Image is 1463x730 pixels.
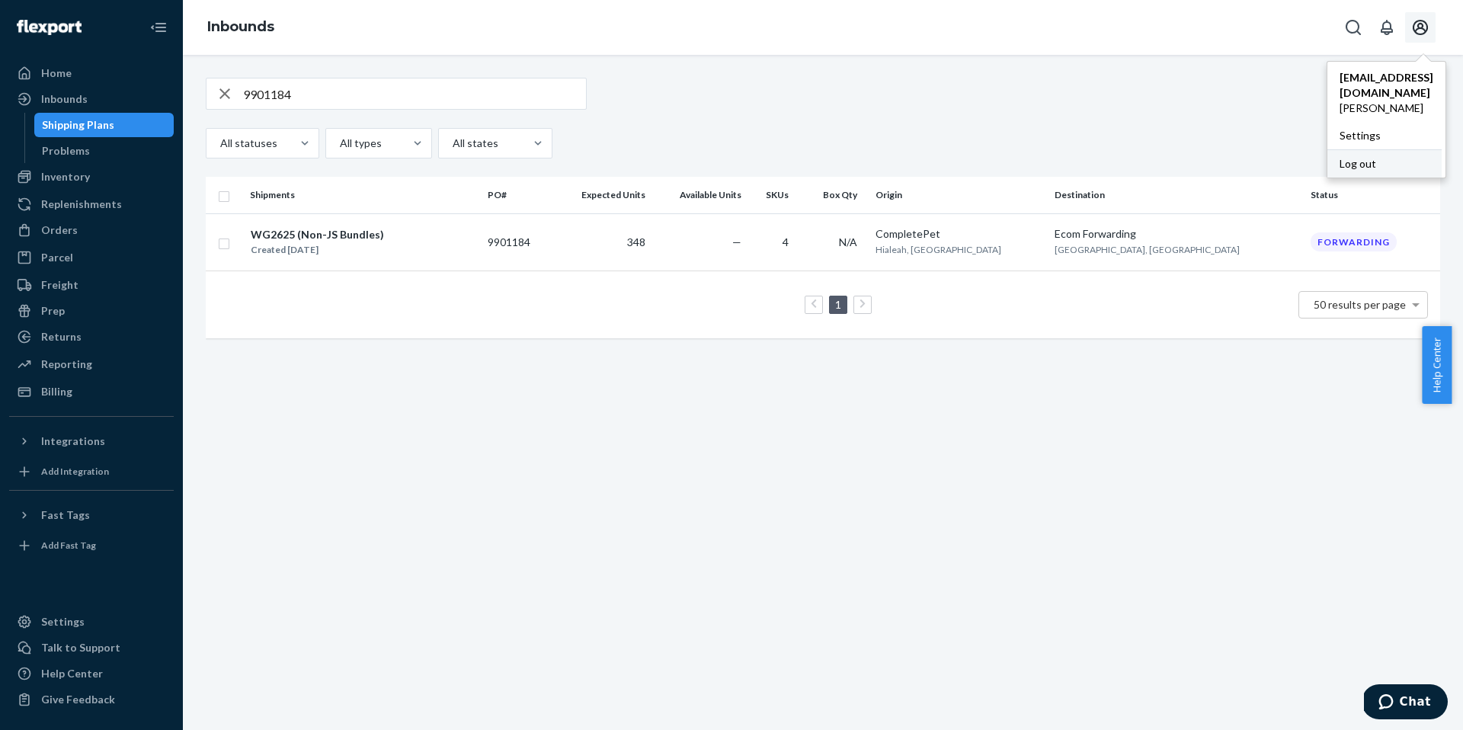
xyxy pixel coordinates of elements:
[41,614,85,629] div: Settings
[41,169,90,184] div: Inventory
[207,18,274,35] a: Inbounds
[9,379,174,404] a: Billing
[143,12,174,43] button: Close Navigation
[1314,298,1406,311] span: 50 results per page
[338,136,340,151] input: All types
[9,273,174,297] a: Freight
[9,429,174,453] button: Integrations
[41,250,73,265] div: Parcel
[832,298,844,311] a: Page 1 is your current page
[1327,64,1445,122] a: [EMAIL_ADDRESS][DOMAIN_NAME][PERSON_NAME]
[34,139,174,163] a: Problems
[219,136,220,151] input: All statuses
[1338,12,1369,43] button: Open Search Box
[244,177,482,213] th: Shipments
[9,299,174,323] a: Prep
[41,539,96,552] div: Add Fast Tag
[1327,122,1445,149] a: Settings
[1055,244,1240,255] span: [GEOGRAPHIC_DATA], [GEOGRAPHIC_DATA]
[9,192,174,216] a: Replenishments
[195,5,287,50] ol: breadcrumbs
[41,277,78,293] div: Freight
[41,223,78,238] div: Orders
[1305,177,1440,213] th: Status
[9,165,174,189] a: Inventory
[9,87,174,111] a: Inbounds
[9,61,174,85] a: Home
[9,661,174,686] a: Help Center
[41,66,72,81] div: Home
[9,352,174,376] a: Reporting
[41,329,82,344] div: Returns
[1055,226,1298,242] div: Ecom Forwarding
[876,244,1001,255] span: Hialeah, [GEOGRAPHIC_DATA]
[9,503,174,527] button: Fast Tags
[41,666,103,681] div: Help Center
[41,507,90,523] div: Fast Tags
[869,177,1048,213] th: Origin
[9,636,174,660] button: Talk to Support
[1327,149,1442,178] button: Log out
[17,20,82,35] img: Flexport logo
[41,357,92,372] div: Reporting
[9,459,174,484] a: Add Integration
[41,640,120,655] div: Talk to Support
[1048,177,1305,213] th: Destination
[627,235,645,248] span: 348
[41,465,109,478] div: Add Integration
[41,434,105,449] div: Integrations
[482,177,552,213] th: PO#
[1372,12,1402,43] button: Open notifications
[1422,326,1452,404] button: Help Center
[9,218,174,242] a: Orders
[839,235,857,248] span: N/A
[748,177,801,213] th: SKUs
[651,177,748,213] th: Available Units
[1340,101,1433,116] span: [PERSON_NAME]
[251,242,384,258] div: Created [DATE]
[801,177,869,213] th: Box Qty
[41,91,88,107] div: Inbounds
[732,235,741,248] span: —
[41,384,72,399] div: Billing
[41,692,115,707] div: Give Feedback
[9,687,174,712] button: Give Feedback
[42,143,90,158] div: Problems
[9,245,174,270] a: Parcel
[41,197,122,212] div: Replenishments
[1364,684,1448,722] iframe: Opens a widget where you can chat to one of our agents
[41,303,65,319] div: Prep
[451,136,453,151] input: All states
[34,113,174,137] a: Shipping Plans
[42,117,114,133] div: Shipping Plans
[876,226,1042,242] div: CompletePet
[1405,12,1436,43] button: Open account menu
[243,78,586,109] input: Search inbounds by name, destination, msku...
[9,533,174,558] a: Add Fast Tag
[783,235,789,248] span: 4
[1340,70,1433,101] span: [EMAIL_ADDRESS][DOMAIN_NAME]
[1311,232,1397,251] div: Forwarding
[9,610,174,634] a: Settings
[552,177,651,213] th: Expected Units
[251,227,384,242] div: WG2625 (Non-JS Bundles)
[482,213,552,271] td: 9901184
[9,325,174,349] a: Returns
